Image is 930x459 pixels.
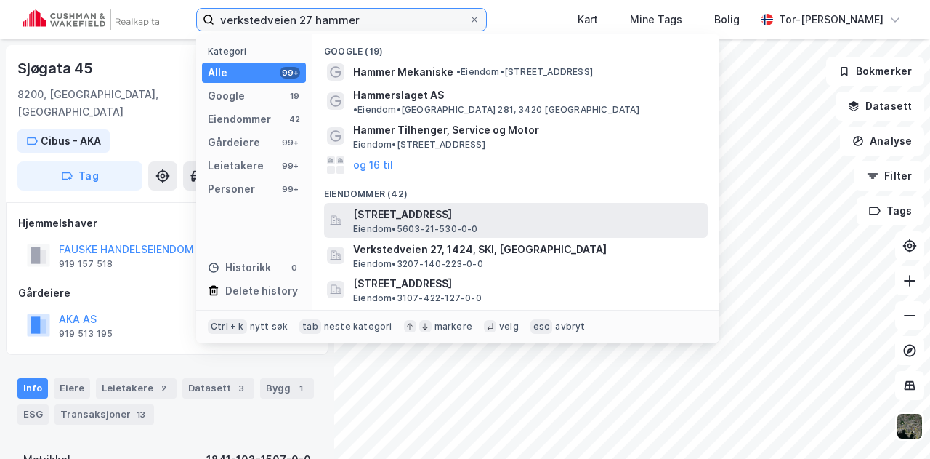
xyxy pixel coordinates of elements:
div: 3 [234,381,248,396]
div: Alle [208,64,227,81]
div: Gårdeiere [208,134,260,151]
div: 2 [156,381,171,396]
span: • [353,104,357,115]
div: Eiendommer (42) [312,177,719,203]
span: Eiendom • 3107-422-127-0-0 [353,292,482,304]
div: Info [17,378,48,399]
div: neste kategori [324,321,392,332]
span: Eiendom • 5603-21-530-0-0 [353,223,478,235]
div: Bolig [714,11,740,28]
div: Sjøgata 45 [17,57,96,80]
span: Hammer Mekaniske [353,63,453,81]
div: nytt søk [250,321,288,332]
div: Leietakere [208,157,264,175]
div: 919 157 518 [59,258,113,270]
div: Historikk [208,259,271,276]
button: Filter [854,161,924,191]
span: Eiendom • 3207-140-223-0-0 [353,258,483,270]
div: Kart [578,11,598,28]
button: Bokmerker [826,57,924,86]
div: Mine Tags [630,11,682,28]
div: Bygg [260,378,314,399]
div: Google (19) [312,34,719,60]
div: 99+ [280,183,300,195]
div: 99+ [280,137,300,148]
div: 919 513 195 [59,328,113,340]
div: 99+ [280,160,300,172]
div: Eiere [54,378,90,399]
div: Google [208,87,245,105]
div: tab [299,319,321,334]
div: Leietakere [96,378,177,399]
span: Hammer Tilhenger, Service og Motor [353,121,702,139]
div: 13 [134,407,148,422]
div: Personer [208,180,255,198]
div: Gårdeiere [18,284,316,302]
span: [STREET_ADDRESS] [353,206,702,223]
div: Tor-[PERSON_NAME] [779,11,883,28]
button: og 16 til [353,156,393,174]
button: Datasett [836,92,924,121]
div: 19 [288,90,300,102]
span: Eiendom • [STREET_ADDRESS] [353,139,485,151]
img: cushman-wakefield-realkapital-logo.202ea83816669bd177139c58696a8fa1.svg [23,9,161,30]
span: Eiendom • [STREET_ADDRESS] [456,66,593,78]
button: Analyse [840,127,924,156]
div: 0 [288,262,300,274]
div: 42 [288,113,300,125]
div: Eiendommer [208,111,271,128]
div: 99+ [280,67,300,79]
div: Datasett [182,378,254,399]
input: Søk på adresse, matrikkel, gårdeiere, leietakere eller personer [214,9,469,31]
div: velg [499,321,519,332]
div: Hjemmelshaver [18,215,316,232]
div: Delete history [225,282,298,300]
div: 8200, [GEOGRAPHIC_DATA], [GEOGRAPHIC_DATA] [17,86,237,121]
span: Verkstedveien 27, 1424, SKI, [GEOGRAPHIC_DATA] [353,241,702,258]
div: Transaksjoner [54,404,154,425]
button: Tag [17,161,142,191]
div: ESG [17,404,49,425]
div: esc [530,319,553,334]
div: avbryt [555,321,585,332]
div: Kategori [208,46,306,57]
span: • [456,66,461,77]
img: 9k= [896,412,923,440]
span: Eiendom • [GEOGRAPHIC_DATA] 281, 3420 [GEOGRAPHIC_DATA] [353,104,639,116]
button: Tags [857,196,924,225]
div: markere [434,321,472,332]
div: Cibus - AKA [41,132,101,150]
span: Hammerslaget AS [353,87,444,104]
div: Ctrl + k [208,319,247,334]
div: 1 [294,381,308,396]
span: [STREET_ADDRESS] [353,275,702,292]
